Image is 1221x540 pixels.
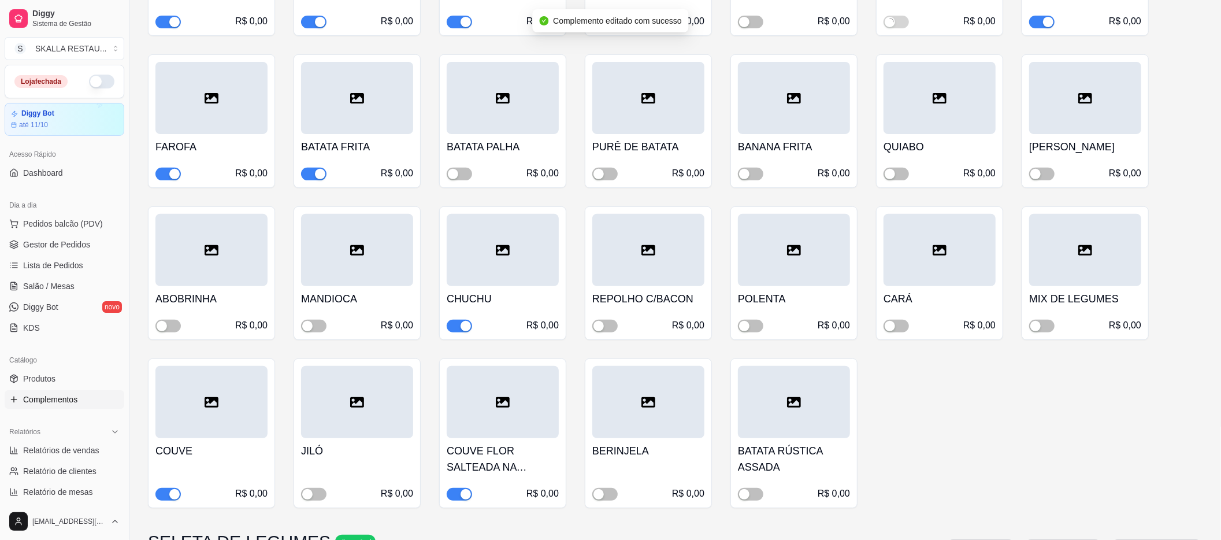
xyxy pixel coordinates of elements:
div: R$ 0,00 [526,487,559,501]
div: R$ 0,00 [672,319,704,332]
span: Relatórios [9,427,40,437]
span: Complemento editado com sucesso [553,16,682,25]
div: R$ 0,00 [963,14,996,28]
div: R$ 0,00 [526,14,559,28]
button: Select a team [5,37,124,60]
a: Relatórios de vendas [5,441,124,460]
h4: BATATA PALHA [447,139,559,155]
a: DiggySistema de Gestão [5,5,124,32]
div: R$ 0,00 [818,487,850,501]
div: Catálogo [5,351,124,369]
div: R$ 0,00 [381,487,413,501]
h4: QUIABO [884,139,996,155]
a: Salão / Mesas [5,277,124,295]
div: R$ 0,00 [672,167,704,180]
a: Produtos [5,369,124,388]
a: Complementos [5,390,124,409]
div: R$ 0,00 [235,319,268,332]
h4: REPOLHO C/BACON [592,291,704,307]
span: Relatório de clientes [23,465,97,477]
div: R$ 0,00 [1109,167,1141,180]
h4: BERINJELA [592,443,704,459]
button: Alterar Status [89,75,114,88]
h4: MANDIOCA [301,291,413,307]
span: Sistema de Gestão [32,19,120,28]
div: R$ 0,00 [381,319,413,332]
span: Relatórios de vendas [23,445,99,456]
h4: FAROFA [155,139,268,155]
span: Pedidos balcão (PDV) [23,218,103,230]
div: R$ 0,00 [1109,14,1141,28]
div: R$ 0,00 [381,167,413,180]
h4: MIX DE LEGUMES [1029,291,1141,307]
div: R$ 0,00 [963,167,996,180]
div: R$ 0,00 [235,487,268,501]
div: R$ 0,00 [381,14,413,28]
a: Relatório de mesas [5,483,124,501]
div: R$ 0,00 [235,167,268,180]
div: R$ 0,00 [818,319,850,332]
div: R$ 0,00 [235,14,268,28]
span: S [14,43,26,54]
article: até 11/10 [19,120,48,130]
div: R$ 0,00 [963,319,996,332]
span: Complementos [23,394,77,405]
div: R$ 0,00 [1109,319,1141,332]
h4: COUVE [155,443,268,459]
span: Gestor de Pedidos [23,239,90,250]
h4: PURÊ DE BATATA [592,139,704,155]
h4: CHUCHU [447,291,559,307]
span: Salão / Mesas [23,280,75,292]
article: Diggy Bot [21,109,54,118]
span: Diggy Bot [23,301,58,313]
a: KDS [5,319,124,337]
span: [EMAIL_ADDRESS][DOMAIN_NAME] [32,517,106,526]
div: Acesso Rápido [5,145,124,164]
div: SKALLA RESTAU ... [35,43,106,54]
div: R$ 0,00 [526,319,559,332]
h4: JILÓ [301,443,413,459]
a: Dashboard [5,164,124,182]
div: R$ 0,00 [818,14,850,28]
button: [EMAIL_ADDRESS][DOMAIN_NAME] [5,508,124,535]
span: Produtos [23,373,55,384]
span: KDS [23,322,40,334]
a: Diggy Botaté 11/10 [5,103,124,136]
h4: ABOBRINHA [155,291,268,307]
h4: BATATA RÚSTICA ASSADA [738,443,850,475]
h4: COUVE FLOR SALTEADA NA MANTEIGA [447,443,559,475]
button: Pedidos balcão (PDV) [5,214,124,233]
div: Dia a dia [5,196,124,214]
div: Loja fechada [14,75,68,88]
span: Lista de Pedidos [23,260,83,271]
h4: CARÁ [884,291,996,307]
a: Relatório de clientes [5,462,124,480]
div: R$ 0,00 [672,487,704,501]
div: R$ 0,00 [526,167,559,180]
span: loading [886,18,894,26]
a: Diggy Botnovo [5,298,124,316]
span: Dashboard [23,167,63,179]
h4: [PERSON_NAME] [1029,139,1141,155]
h4: BATATA FRITA [301,139,413,155]
a: Gestor de Pedidos [5,235,124,254]
span: check-circle [539,16,548,25]
div: R$ 0,00 [818,167,850,180]
h4: BANANA FRITA [738,139,850,155]
span: Relatório de mesas [23,486,93,498]
h4: POLENTA [738,291,850,307]
a: Lista de Pedidos [5,256,124,275]
span: Diggy [32,9,120,19]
